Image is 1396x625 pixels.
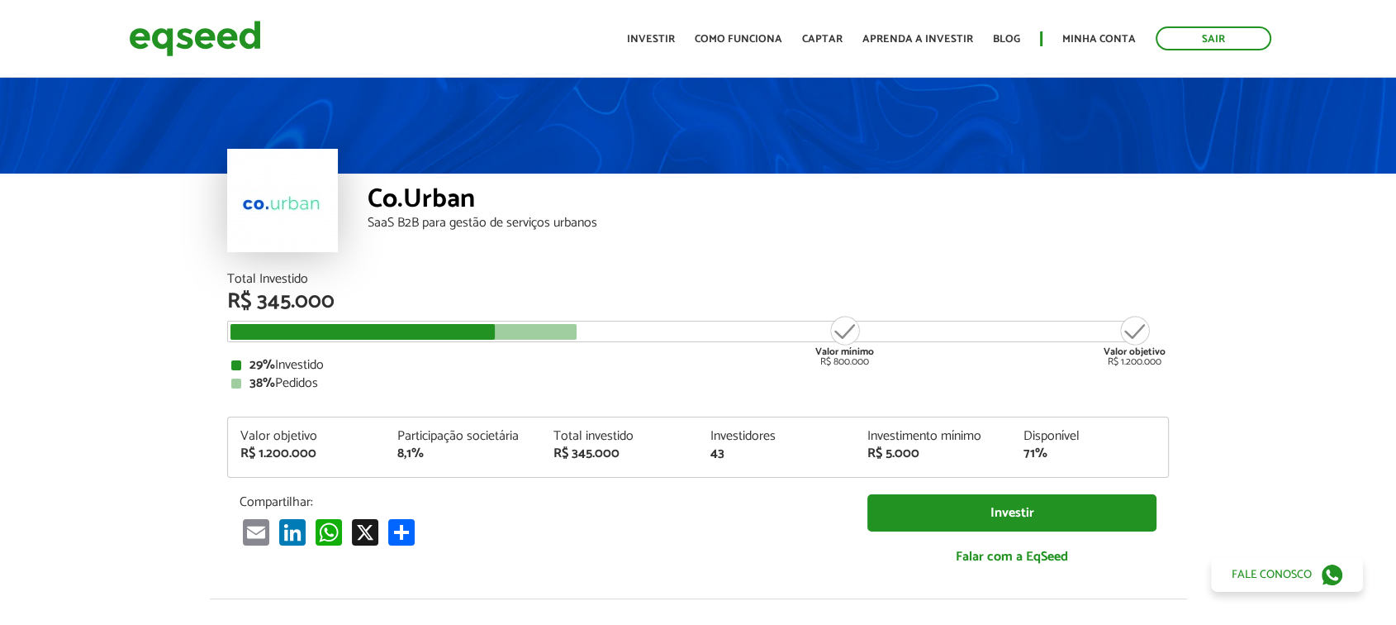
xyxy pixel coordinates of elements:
[1104,344,1166,360] strong: Valor objetivo
[993,34,1020,45] a: Blog
[867,430,1000,443] div: Investimento mínimo
[385,518,418,546] a: Compartilhar
[1104,314,1166,367] div: R$ 1.200.000
[397,447,529,460] div: 8,1%
[1211,557,1363,592] a: Fale conosco
[695,34,782,45] a: Como funciona
[276,518,309,546] a: LinkedIn
[553,430,686,443] div: Total investido
[862,34,973,45] a: Aprenda a investir
[368,217,1169,230] div: SaaS B2B para gestão de serviços urbanos
[397,430,529,443] div: Participação societária
[1023,447,1156,460] div: 71%
[814,314,876,367] div: R$ 800.000
[240,430,373,443] div: Valor objetivo
[249,372,275,394] strong: 38%
[867,494,1156,532] a: Investir
[231,359,1165,372] div: Investido
[867,447,1000,460] div: R$ 5.000
[349,518,382,546] a: X
[312,518,345,546] a: WhatsApp
[227,273,1169,286] div: Total Investido
[710,430,843,443] div: Investidores
[240,447,373,460] div: R$ 1.200.000
[627,34,675,45] a: Investir
[1062,34,1136,45] a: Minha conta
[710,447,843,460] div: 43
[249,354,275,376] strong: 29%
[231,377,1165,390] div: Pedidos
[240,494,843,510] p: Compartilhar:
[240,518,273,546] a: Email
[553,447,686,460] div: R$ 345.000
[227,291,1169,312] div: R$ 345.000
[1156,26,1271,50] a: Sair
[815,344,874,360] strong: Valor mínimo
[802,34,843,45] a: Captar
[368,186,1169,217] div: Co.Urban
[129,17,261,60] img: EqSeed
[1023,430,1156,443] div: Disponível
[867,540,1156,574] a: Falar com a EqSeed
